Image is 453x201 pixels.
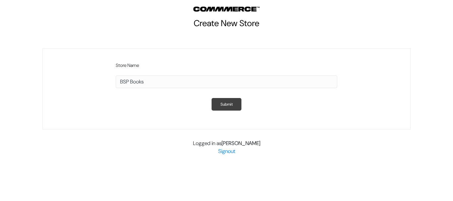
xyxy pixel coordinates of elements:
[193,7,260,12] img: Outdocart
[218,148,235,155] a: Signout
[42,139,411,155] div: Logged in as
[212,98,241,111] button: Submit
[222,140,260,147] b: [PERSON_NAME]
[116,62,337,69] label: Store Name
